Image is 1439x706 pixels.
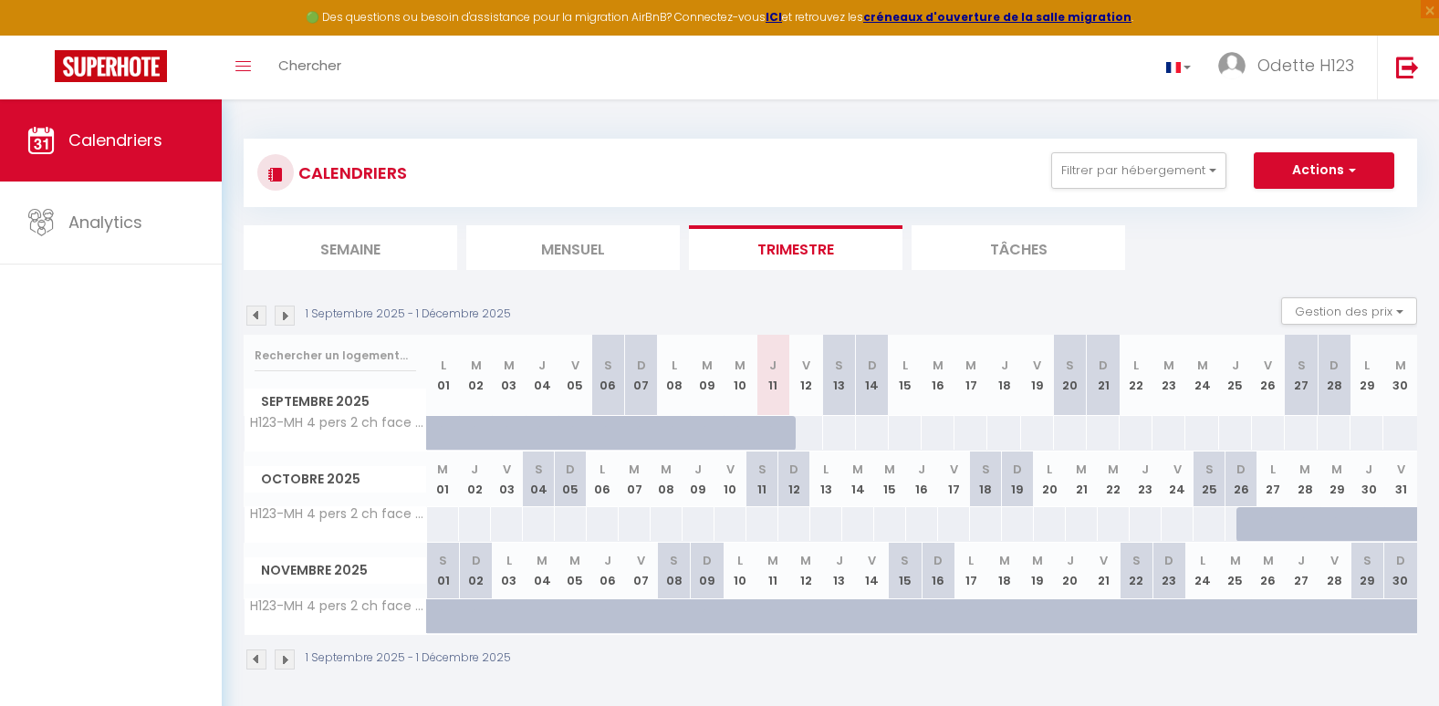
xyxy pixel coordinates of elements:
[842,452,874,507] th: 14
[537,552,547,569] abbr: M
[1364,357,1370,374] abbr: L
[1219,335,1252,416] th: 25
[555,452,587,507] th: 05
[703,552,712,569] abbr: D
[1051,152,1226,189] button: Filtrer par hébergement
[245,466,426,493] span: Octobre 2025
[1321,452,1353,507] th: 29
[245,557,426,584] span: Novembre 2025
[526,335,558,416] th: 04
[714,452,746,507] th: 10
[1204,36,1377,99] a: ... Odette H123
[1013,461,1022,478] abbr: D
[1219,543,1252,598] th: 25
[1132,552,1141,569] abbr: S
[566,461,575,478] abbr: D
[1218,52,1246,79] img: ...
[1289,452,1321,507] th: 28
[1152,543,1185,598] th: 23
[999,552,1010,569] abbr: M
[836,552,843,569] abbr: J
[255,339,416,372] input: Rechercher un logement...
[868,357,877,374] abbr: D
[471,461,478,478] abbr: J
[661,461,672,478] abbr: M
[558,543,591,598] th: 05
[1225,452,1257,507] th: 26
[863,9,1131,25] a: créneaux d'ouverture de la salle migration
[702,357,713,374] abbr: M
[856,335,889,416] th: 14
[1185,543,1218,598] th: 24
[756,335,789,416] th: 11
[437,461,448,478] abbr: M
[802,357,810,374] abbr: V
[1032,552,1043,569] abbr: M
[294,152,407,193] h3: CALENDRIERS
[918,461,925,478] abbr: J
[427,335,460,416] th: 01
[835,357,843,374] abbr: S
[902,357,908,374] abbr: L
[1396,56,1419,78] img: logout
[756,543,789,598] th: 11
[1385,452,1417,507] th: 31
[1299,461,1310,478] abbr: M
[247,416,430,430] span: H123-MH 4 pers 2 ch face piscine camping 5* [GEOGRAPHIC_DATA]
[922,335,954,416] th: 16
[1054,335,1087,416] th: 20
[68,211,142,234] span: Analytics
[471,357,482,374] abbr: M
[460,335,493,416] th: 02
[1383,335,1417,416] th: 30
[938,452,970,507] th: 17
[1257,452,1289,507] th: 27
[1230,552,1241,569] abbr: M
[1365,461,1372,478] abbr: J
[503,461,511,478] abbr: V
[427,452,459,507] th: 01
[1152,335,1185,416] th: 23
[506,552,512,569] abbr: L
[651,452,683,507] th: 08
[789,335,822,416] th: 12
[954,335,987,416] th: 17
[670,552,678,569] abbr: S
[982,461,990,478] abbr: S
[1099,357,1108,374] abbr: D
[965,357,976,374] abbr: M
[901,552,909,569] abbr: S
[1252,543,1285,598] th: 26
[789,461,798,478] abbr: D
[1185,335,1218,416] th: 24
[735,357,746,374] abbr: M
[493,335,526,416] th: 03
[538,357,546,374] abbr: J
[604,357,612,374] abbr: S
[766,9,782,25] a: ICI
[1263,552,1274,569] abbr: M
[672,357,677,374] abbr: L
[726,461,735,478] abbr: V
[691,543,724,598] th: 09
[1002,452,1034,507] th: 19
[1264,357,1272,374] abbr: V
[472,552,481,569] abbr: D
[778,452,810,507] th: 12
[1054,543,1087,598] th: 20
[587,452,619,507] th: 06
[265,36,355,99] a: Chercher
[1232,357,1239,374] abbr: J
[571,357,579,374] abbr: V
[1194,452,1225,507] th: 25
[810,452,842,507] th: 13
[637,357,646,374] abbr: D
[247,599,430,613] span: H123-MH 4 pers 2 ch face piscine camping 5* [GEOGRAPHIC_DATA]
[758,461,766,478] abbr: S
[278,56,341,75] span: Chercher
[306,649,511,667] p: 1 Septembre 2025 - 1 Décembre 2025
[1120,543,1152,598] th: 22
[922,543,954,598] th: 16
[558,335,591,416] th: 05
